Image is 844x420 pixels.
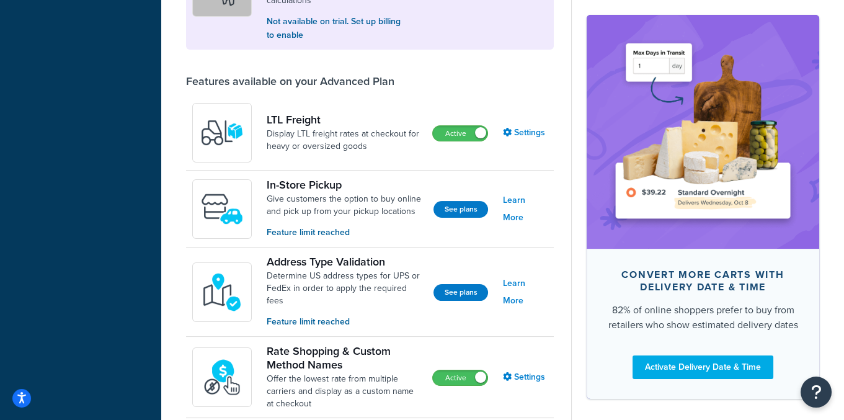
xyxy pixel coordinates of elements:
[503,124,548,141] a: Settings
[801,377,832,408] button: Open Resource Center
[606,302,799,332] div: 82% of online shoppers prefer to buy from retailers who show estimated delivery dates
[433,201,488,218] button: See plans
[605,34,801,230] img: feature-image-ddt-36eae7f7280da8017bfb280eaccd9c446f90b1fe08728e4019434db127062ab4.png
[503,192,548,226] a: Learn More
[267,15,404,42] p: Not available on trial. Set up billing to enable
[267,178,424,192] a: In-Store Pickup
[606,268,799,293] div: Convert more carts with delivery date & time
[267,226,424,239] p: Feature limit reached
[267,344,422,372] a: Rate Shopping & Custom Method Names
[200,111,244,154] img: y79ZsPf0fXUFUhFXDzUgf+ktZg5F2+ohG75+v3d2s1D9TjoU8PiyCIluIjV41seZevKCRuEjTPPOKHJsQcmKCXGdfprl3L4q7...
[267,270,424,307] a: Determine US address types for UPS or FedEx in order to apply the required fees
[503,369,548,386] a: Settings
[267,373,422,410] a: Offer the lowest rate from multiple carriers and display as a custom name at checkout
[186,74,394,88] div: Features available on your Advanced Plan
[267,128,422,153] a: Display LTL freight rates at checkout for heavy or oversized goods
[433,284,488,301] button: See plans
[267,113,422,127] a: LTL Freight
[433,370,487,385] label: Active
[267,193,424,218] a: Give customers the option to buy online and pick up from your pickup locations
[503,275,548,310] a: Learn More
[633,355,773,378] a: Activate Delivery Date & Time
[200,270,244,314] img: kIG8fy0lQAAAABJRU5ErkJggg==
[267,255,424,269] a: Address Type Validation
[200,187,244,231] img: wfgcfpwTIucLEAAAAASUVORK5CYII=
[200,355,244,399] img: icon-duo-feat-rate-shopping-ecdd8bed.png
[267,315,424,329] p: Feature limit reached
[433,126,487,141] label: Active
